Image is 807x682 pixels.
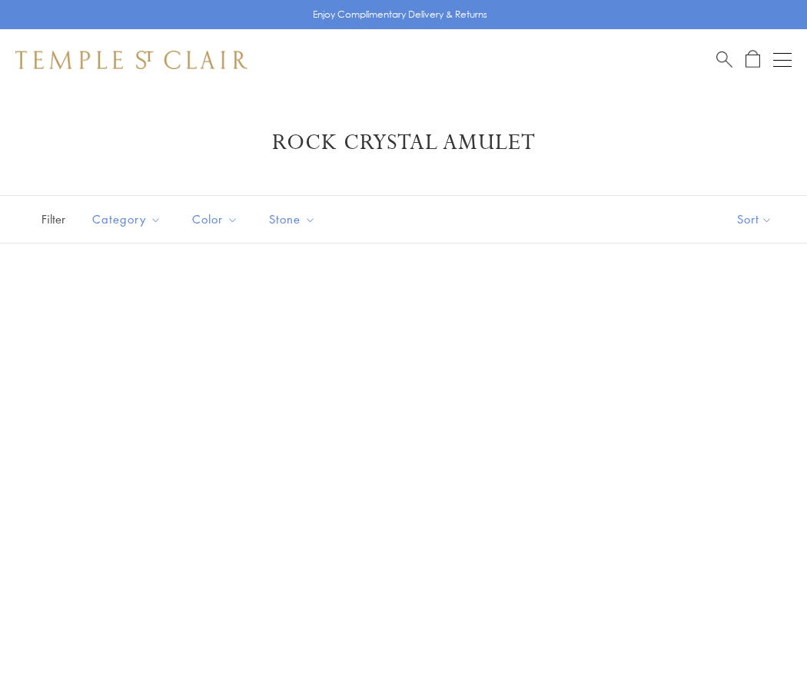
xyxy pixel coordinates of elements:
[716,50,732,69] a: Search
[184,210,250,229] span: Color
[261,210,327,229] span: Stone
[81,202,173,237] button: Category
[773,51,792,69] button: Open navigation
[257,202,327,237] button: Stone
[38,129,769,157] h1: Rock Crystal Amulet
[702,196,807,243] button: Show sort by
[313,7,487,22] p: Enjoy Complimentary Delivery & Returns
[85,210,173,229] span: Category
[15,51,247,69] img: Temple St. Clair
[746,50,760,69] a: Open Shopping Bag
[181,202,250,237] button: Color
